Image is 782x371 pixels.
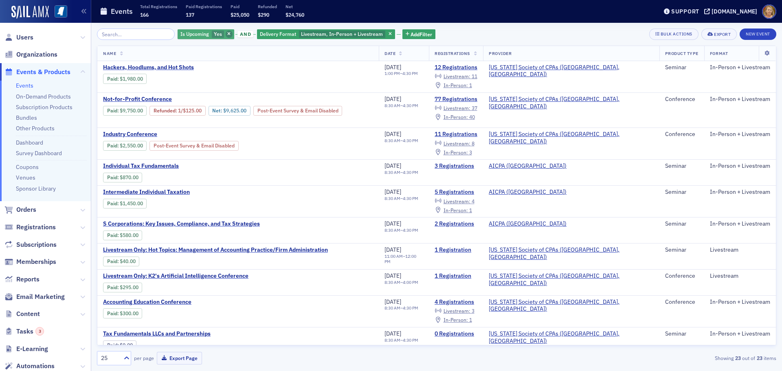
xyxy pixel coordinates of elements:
[107,258,117,264] a: Paid
[403,138,418,143] time: 4:30 PM
[710,272,770,280] div: Livestream
[403,103,418,108] time: 4:30 PM
[661,32,692,36] div: Bulk Actions
[103,330,240,338] a: Tax Fundamentals LLCs and Partnerships
[16,275,40,284] span: Reports
[35,327,44,336] div: 3
[714,32,731,37] div: Export
[665,96,699,103] div: Conference
[704,9,760,14] button: [DOMAIN_NAME]
[4,292,65,301] a: Email Marketing
[134,354,154,362] label: per page
[4,68,70,77] a: Events & Products
[489,131,654,145] span: Mississippi Society of CPAs (Ridgeland, MS)
[384,337,400,343] time: 8:30 AM
[103,340,136,350] div: Paid: 1 - $0
[489,220,567,228] a: AICPA ([GEOGRAPHIC_DATA])
[384,246,401,253] span: [DATE]
[49,5,67,19] a: View Homepage
[734,354,742,362] strong: 23
[107,76,120,82] span: :
[665,299,699,306] div: Conference
[384,253,403,259] time: 11:00 AM
[489,299,654,313] a: [US_STATE] Society of CPAs ([GEOGRAPHIC_DATA], [GEOGRAPHIC_DATA])
[384,138,400,143] time: 8:30 AM
[435,140,474,147] a: Livestream: 8
[4,327,44,336] a: Tasks3
[16,292,65,301] span: Email Marketing
[384,196,418,201] div: –
[384,50,395,56] span: Date
[4,345,48,353] a: E-Learning
[103,189,240,196] a: Intermediate Individual Taxation
[16,362,55,371] span: Automations
[103,74,147,83] div: Paid: 14 - $198000
[435,272,477,280] a: 1 Registration
[710,96,770,103] div: In-Person + Livestream
[97,29,175,40] input: Search…
[435,105,477,112] a: Livestream: 37
[435,220,477,228] a: 2 Registrations
[489,272,654,287] a: [US_STATE] Society of CPAs ([GEOGRAPHIC_DATA], [GEOGRAPHIC_DATA])
[444,105,470,111] span: Livestream :
[16,174,35,181] a: Venues
[103,162,240,170] a: Individual Tax Fundamentals
[260,31,296,37] span: Delivery Format
[435,207,472,213] a: In-Person: 1
[403,227,418,233] time: 4:30 PM
[489,96,654,110] span: Mississippi Society of CPAs (Ridgeland, MS)
[384,279,400,285] time: 8:30 AM
[178,29,234,40] div: Yes
[384,280,418,285] div: –
[107,174,117,180] a: Paid
[223,108,246,114] span: $9,625.00
[11,6,49,19] img: SailAMX
[403,279,418,285] time: 4:00 PM
[107,310,120,316] span: :
[402,29,436,40] button: AddFilter
[384,95,401,103] span: [DATE]
[157,352,202,364] button: Export Page
[16,223,56,232] span: Registrations
[286,4,304,9] p: Net
[107,200,120,206] span: :
[384,130,401,138] span: [DATE]
[103,257,139,266] div: Paid: 1 - $4000
[103,96,240,103] span: Not-for-Profit Conference
[435,82,472,89] a: In-Person: 1
[710,162,770,170] div: In-Person + Livestream
[489,246,654,261] a: [US_STATE] Society of CPAs ([GEOGRAPHIC_DATA], [GEOGRAPHIC_DATA])
[403,169,418,175] time: 4:30 PM
[231,11,249,18] span: $25,050
[107,174,120,180] span: :
[384,330,401,337] span: [DATE]
[556,354,776,362] div: Showing out of items
[16,185,56,192] a: Sponsor Library
[665,189,699,196] div: Seminar
[16,50,57,59] span: Organizations
[258,4,277,9] p: Refunded
[120,310,138,316] span: $300.00
[107,108,120,114] span: :
[444,82,468,88] span: In-Person :
[107,284,117,290] a: Paid
[120,200,143,206] span: $1,450.00
[403,305,418,311] time: 4:30 PM
[710,299,770,306] div: In-Person + Livestream
[469,316,472,323] span: 1
[435,149,472,156] a: In-Person: 3
[4,33,33,42] a: Users
[16,139,43,146] a: Dashboard
[4,310,40,318] a: Content
[16,93,71,100] a: On-Demand Products
[103,246,328,254] span: Livestream Only: Hot Topics: Management of Accounting Practice/Firm Administration
[489,330,654,345] span: Mississippi Society of CPAs (Ridgeland, MS)
[710,246,770,254] div: Livestream
[384,170,418,175] div: –
[107,143,117,149] a: Paid
[384,162,401,169] span: [DATE]
[712,8,757,15] div: [DOMAIN_NAME]
[384,103,418,108] div: –
[120,174,138,180] span: $870.00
